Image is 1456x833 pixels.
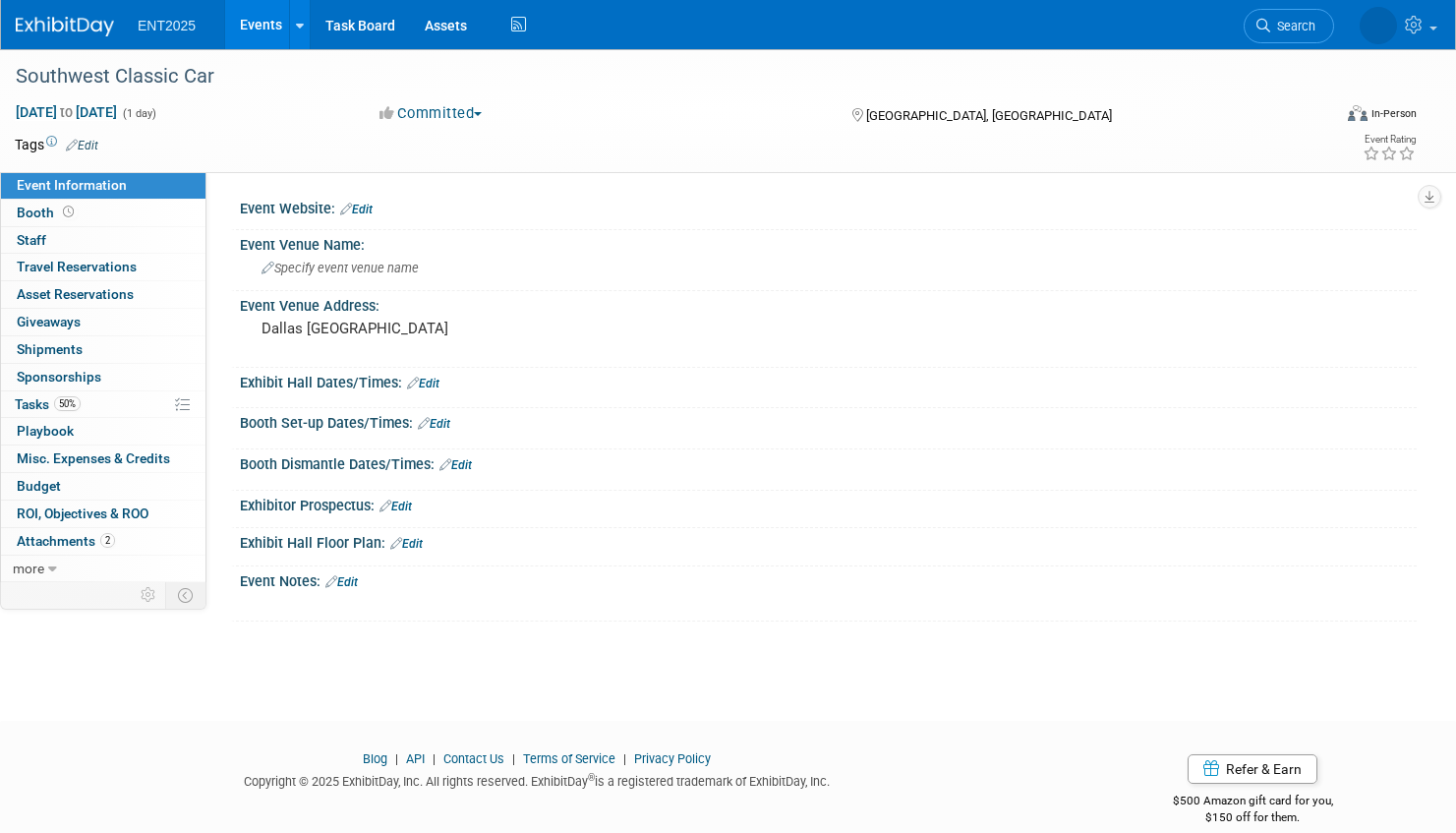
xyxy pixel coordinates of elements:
div: Exhibit Hall Floor Plan: [240,528,1417,554]
span: 2 [100,533,115,548]
sup: ® [588,772,595,783]
span: [GEOGRAPHIC_DATA], [GEOGRAPHIC_DATA] [866,108,1112,123]
a: Attachments2 [1,528,205,555]
span: Search [1270,19,1315,33]
span: Booth not reserved yet [59,205,78,219]
a: Booth [1,200,205,226]
a: Edit [325,575,358,589]
span: Asset Reservations [17,286,134,302]
a: Edit [418,417,450,431]
div: Event Format [1207,102,1417,132]
a: Budget [1,473,205,500]
img: Format-Inperson.png [1348,105,1368,121]
span: ENT2025 [138,18,196,33]
span: | [507,751,520,766]
td: Tags [15,135,98,154]
span: 50% [54,396,81,411]
span: | [618,751,631,766]
div: Exhibit Hall Dates/Times: [240,368,1417,393]
a: Edit [379,500,412,513]
td: Personalize Event Tab Strip [132,582,166,608]
span: | [390,751,403,766]
span: Sponsorships [17,369,101,385]
span: Shipments [17,341,83,357]
span: Staff [17,232,46,248]
span: Budget [17,478,61,494]
div: Event Website: [240,194,1417,219]
a: Edit [66,139,98,152]
a: Sponsorships [1,364,205,390]
span: Giveaways [17,314,81,329]
a: Travel Reservations [1,254,205,280]
span: (1 day) [121,107,156,120]
div: Exhibitor Prospectus: [240,491,1417,516]
td: Toggle Event Tabs [166,582,206,608]
div: $150 off for them. [1088,809,1417,826]
a: Shipments [1,336,205,363]
pre: Dallas [GEOGRAPHIC_DATA] [262,320,709,337]
div: Southwest Classic Car [9,59,1298,94]
a: Privacy Policy [634,751,711,766]
span: | [428,751,440,766]
div: Booth Set-up Dates/Times: [240,408,1417,434]
img: Rose Bodin [1360,7,1397,44]
a: API [406,751,425,766]
span: Attachments [17,533,115,549]
div: Booth Dismantle Dates/Times: [240,449,1417,475]
div: Event Rating [1363,135,1416,145]
span: Travel Reservations [17,259,137,274]
span: Specify event venue name [262,261,419,275]
a: Edit [340,203,373,216]
div: Event Venue Address: [240,291,1417,316]
a: Event Information [1,172,205,199]
span: to [57,104,76,120]
div: Event Notes: [240,566,1417,592]
img: ExhibitDay [16,17,114,36]
button: Committed [373,103,490,124]
span: Playbook [17,423,74,439]
a: Contact Us [443,751,504,766]
a: more [1,556,205,582]
div: Copyright © 2025 ExhibitDay, Inc. All rights reserved. ExhibitDay is a registered trademark of Ex... [15,768,1059,791]
a: Playbook [1,418,205,445]
a: Search [1244,9,1334,43]
div: $500 Amazon gift card for you, [1088,780,1417,825]
a: Tasks50% [1,391,205,418]
span: Tasks [15,396,81,412]
span: Event Information [17,177,127,193]
div: In-Person [1370,106,1417,121]
span: ROI, Objectives & ROO [17,506,148,521]
span: [DATE] [DATE] [15,103,118,121]
a: ROI, Objectives & ROO [1,501,205,527]
a: Asset Reservations [1,281,205,308]
a: Refer & Earn [1188,754,1317,784]
span: Booth [17,205,78,220]
a: Blog [363,751,387,766]
span: more [13,561,44,576]
a: Misc. Expenses & Credits [1,446,205,472]
a: Edit [407,377,439,390]
a: Terms of Service [523,751,615,766]
a: Edit [390,537,423,551]
div: Event Venue Name: [240,230,1417,255]
a: Staff [1,227,205,254]
a: Giveaways [1,309,205,335]
a: Edit [439,458,472,472]
span: Misc. Expenses & Credits [17,450,170,466]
